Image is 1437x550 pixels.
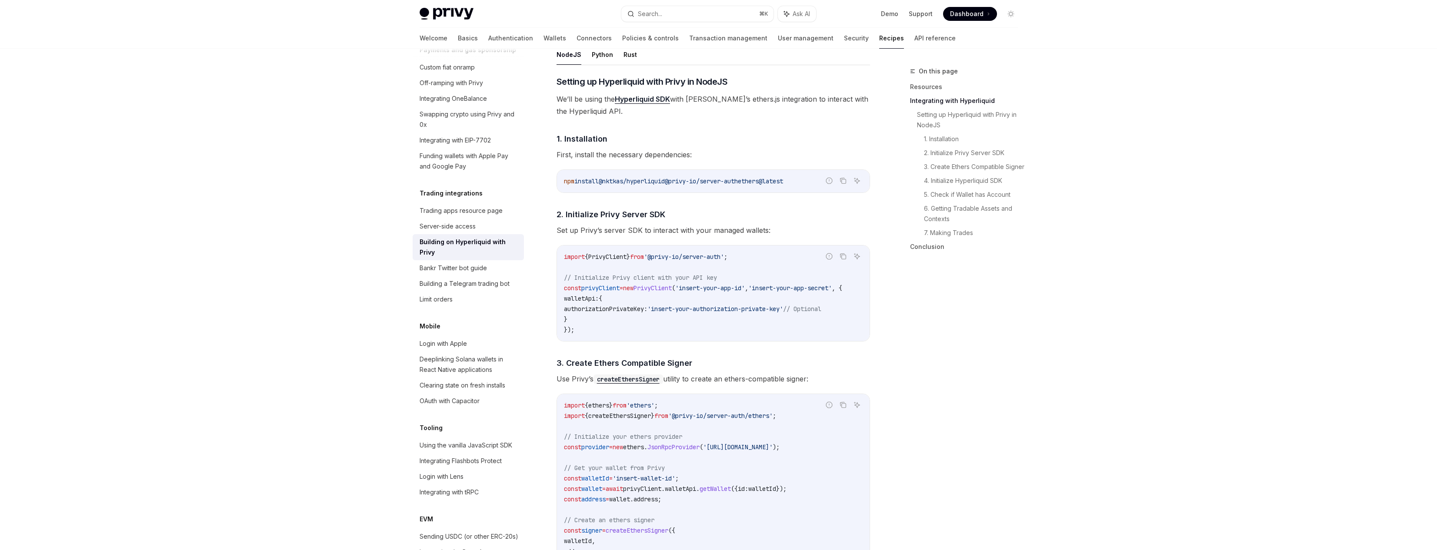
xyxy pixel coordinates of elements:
span: . [661,485,665,493]
a: Building on Hyperliquid with Privy [413,234,524,260]
span: }); [776,485,787,493]
span: = [602,485,606,493]
span: // Create an ethers signer [564,516,654,524]
span: // Optional [783,305,821,313]
span: 'insert-your-authorization-private-key' [647,305,783,313]
span: import [564,401,585,409]
span: = [609,474,613,482]
span: . [696,485,700,493]
span: 'ethers' [627,401,654,409]
a: createEthersSigner [593,374,663,383]
span: = [609,443,613,451]
a: 5. Check if Wallet has Account [924,188,1025,202]
a: Setting up Hyperliquid with Privy in NodeJS [917,108,1025,132]
a: 4. Initialize Hyperliquid SDK [924,174,1025,188]
span: '@privy-io/server-auth/ethers' [668,412,773,420]
a: Authentication [488,28,533,49]
a: OAuth with Capacitor [413,393,524,409]
span: const [564,495,581,503]
span: wallet [581,485,602,493]
a: Trading apps resource page [413,203,524,219]
span: authorizationPrivateKey: [564,305,647,313]
span: 2. Initialize Privy Server SDK [557,209,665,220]
button: Search...⌘K [621,6,774,22]
span: PrivyClient [633,284,672,292]
div: Funding wallets with Apple Pay and Google Pay [420,151,519,172]
div: Sending USDC (or other ERC-20s) [420,531,518,542]
a: Integrating OneBalance [413,91,524,106]
span: // Initialize Privy client with your API key [564,274,717,282]
span: const [564,527,581,534]
a: Login with Apple [413,336,524,351]
h5: Mobile [420,321,440,331]
div: Login with Apple [420,338,467,349]
span: install [574,177,599,185]
span: walletId [564,537,592,545]
a: 3. Create Ethers Compatible Signer [924,160,1025,174]
a: Conclusion [910,240,1025,254]
h5: Tooling [420,423,443,433]
span: const [564,485,581,493]
span: Dashboard [950,10,984,18]
button: Report incorrect code [824,399,835,411]
div: Login with Lens [420,471,463,482]
div: Building on Hyperliquid with Privy [420,237,519,258]
span: walletId [748,485,776,493]
a: Recipes [879,28,904,49]
span: = [620,284,623,292]
span: ; [724,253,727,261]
a: Connectors [577,28,612,49]
div: Integrating Flashbots Protect [420,456,502,466]
button: Ask AI [851,399,863,411]
div: Integrating OneBalance [420,93,487,104]
h5: EVM [420,514,433,524]
span: , { [832,284,842,292]
span: } [609,401,613,409]
span: from [630,253,644,261]
div: Limit orders [420,294,453,305]
a: Welcome [420,28,447,49]
span: On this page [919,66,958,76]
a: Building a Telegram trading bot [413,276,524,292]
span: = [606,495,609,503]
span: First, install the necessary dependencies: [557,149,870,161]
a: Integrating with Hyperliquid [910,94,1025,108]
a: Transaction management [689,28,767,49]
span: . [630,495,633,503]
button: Ask AI [778,6,816,22]
span: address [633,495,658,503]
a: Sending USDC (or other ERC-20s) [413,529,524,544]
div: Deeplinking Solana wallets in React Native applications [420,354,519,375]
span: Set up Privy’s server SDK to interact with your managed wallets: [557,224,870,236]
div: Building a Telegram trading bot [420,278,510,289]
a: Demo [881,10,898,18]
a: Swapping crypto using Privy and 0x [413,106,524,133]
a: Using the vanilla JavaScript SDK [413,437,524,453]
a: 2. Initialize Privy Server SDK [924,146,1025,160]
button: Report incorrect code [824,251,835,262]
span: ( [700,443,703,451]
span: Setting up Hyperliquid with Privy in NodeJS [557,76,728,88]
span: 'insert-wallet-id' [613,474,675,482]
a: Login with Lens [413,469,524,484]
a: 1. Installation [924,132,1025,146]
span: new [623,284,633,292]
span: ethers [623,443,644,451]
a: User management [778,28,834,49]
span: '@privy-io/server-auth' [644,253,724,261]
span: ({ [731,485,738,493]
span: // Initialize your ethers provider [564,433,682,441]
button: Report incorrect code [824,175,835,186]
span: walletApi [665,485,696,493]
span: const [564,474,581,482]
span: import [564,412,585,420]
span: ; [654,401,658,409]
h5: Trading integrations [420,188,483,199]
a: Policies & controls [622,28,679,49]
button: Toggle dark mode [1004,7,1018,21]
span: , [592,537,595,545]
span: 'insert-your-app-id' [675,284,745,292]
button: Copy the contents from the code block [837,399,849,411]
span: provider [581,443,609,451]
div: Server-side access [420,221,476,232]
